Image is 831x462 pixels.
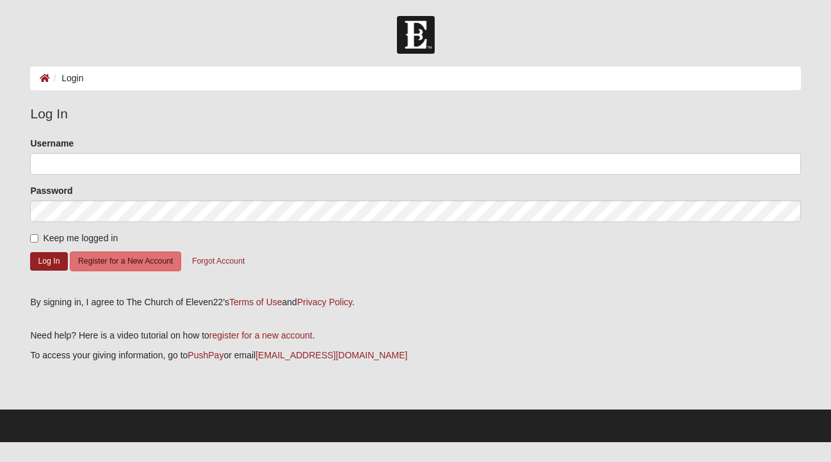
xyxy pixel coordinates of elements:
legend: Log In [30,104,800,124]
a: register for a new account [209,330,312,340]
label: Username [30,137,74,150]
div: By signing in, I agree to The Church of Eleven22's and . [30,296,800,309]
label: Password [30,184,72,197]
span: Keep me logged in [43,233,118,243]
a: [EMAIL_ADDRESS][DOMAIN_NAME] [255,350,407,360]
p: Need help? Here is a video tutorial on how to . [30,329,800,342]
a: PushPay [188,350,223,360]
a: Terms of Use [229,297,282,307]
li: Login [50,72,83,85]
button: Forgot Account [184,251,253,271]
button: Register for a New Account [70,251,181,271]
button: Log In [30,252,67,271]
p: To access your giving information, go to or email [30,349,800,362]
input: Keep me logged in [30,234,38,243]
img: Church of Eleven22 Logo [397,16,435,54]
a: Privacy Policy [297,297,352,307]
